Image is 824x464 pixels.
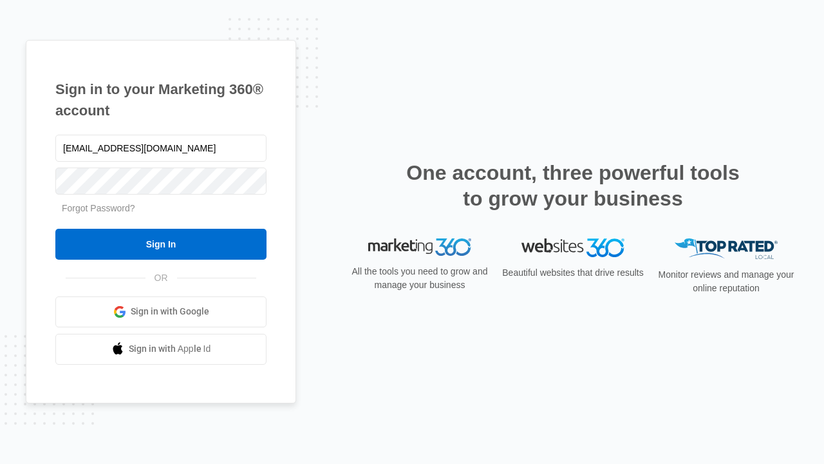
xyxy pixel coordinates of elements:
[62,203,135,213] a: Forgot Password?
[145,271,177,285] span: OR
[521,238,624,257] img: Websites 360
[55,229,267,260] input: Sign In
[501,266,645,280] p: Beautiful websites that drive results
[675,238,778,260] img: Top Rated Local
[55,334,267,365] a: Sign in with Apple Id
[368,238,471,256] img: Marketing 360
[55,296,267,327] a: Sign in with Google
[131,305,209,318] span: Sign in with Google
[129,342,211,356] span: Sign in with Apple Id
[654,268,798,295] p: Monitor reviews and manage your online reputation
[55,135,267,162] input: Email
[402,160,744,211] h2: One account, three powerful tools to grow your business
[55,79,267,121] h1: Sign in to your Marketing 360® account
[348,265,492,292] p: All the tools you need to grow and manage your business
